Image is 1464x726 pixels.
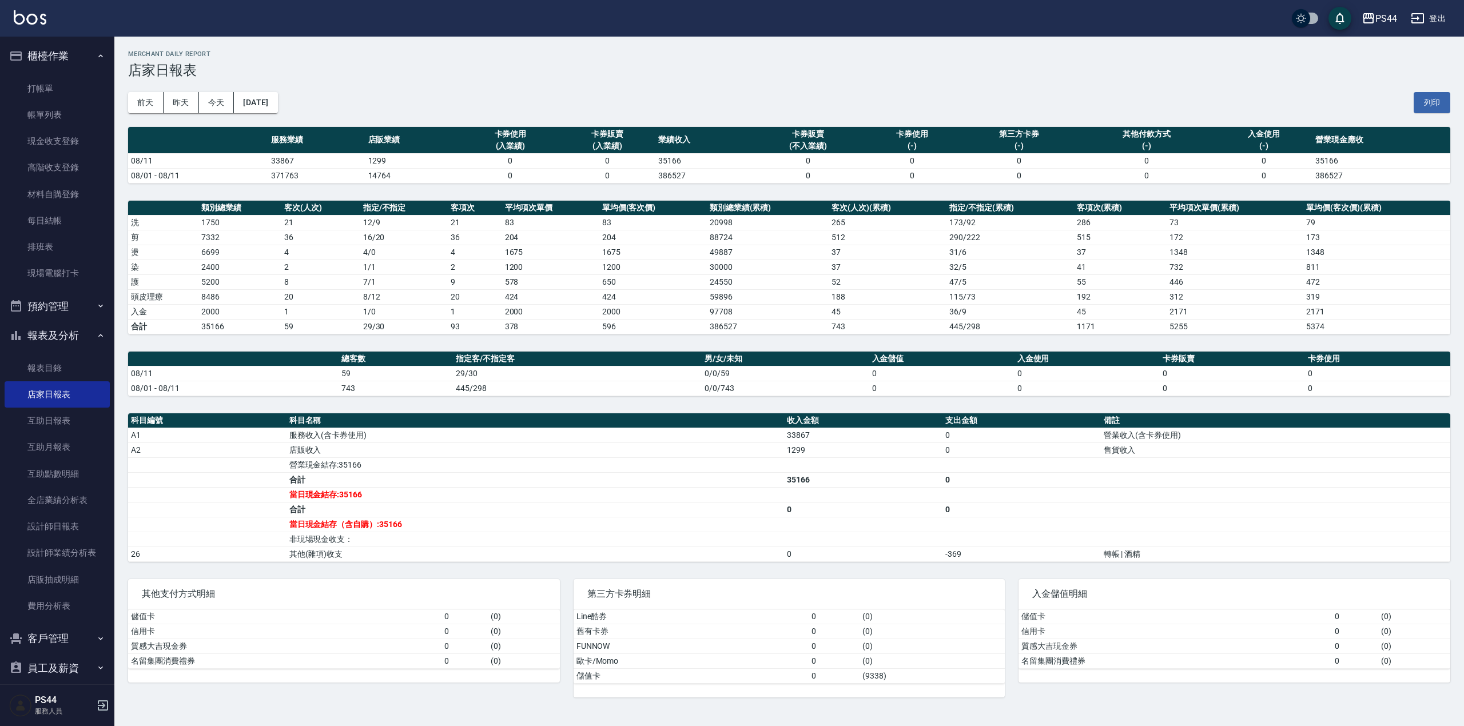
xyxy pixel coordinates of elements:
td: A1 [128,428,287,442]
td: 0 [462,168,559,183]
td: 0 [1015,366,1160,381]
td: 8 [281,274,360,289]
td: 染 [128,260,198,274]
a: 全店業績分析表 [5,487,110,513]
a: 報表目錄 [5,355,110,381]
td: 1750 [198,215,281,230]
td: 8 / 12 [360,289,448,304]
button: 員工及薪資 [5,653,110,683]
td: 0 [961,168,1078,183]
td: 12 / 9 [360,215,448,230]
button: PS44 [1357,7,1402,30]
th: 收入金額 [784,413,942,428]
td: 35166 [784,472,942,487]
td: Line酷券 [574,609,809,624]
td: 0 [784,502,942,517]
td: ( 0 ) [860,653,1005,668]
div: (-) [1081,140,1213,152]
td: 21 [448,215,502,230]
td: 0 [1305,381,1450,396]
td: 578 [502,274,599,289]
td: 0 [869,366,1015,381]
a: 互助日報表 [5,408,110,434]
td: 0 [1015,381,1160,396]
td: 2000 [198,304,281,319]
button: 列印 [1414,92,1450,113]
td: 14764 [365,168,462,183]
td: 0 [961,153,1078,168]
td: 472 [1303,274,1450,289]
td: 9 [448,274,502,289]
span: 其他支付方式明細 [142,588,546,600]
th: 卡券販賣 [1160,352,1305,366]
td: 49887 [707,245,829,260]
td: 8486 [198,289,281,304]
td: 0 [1078,153,1216,168]
td: 59 [339,366,453,381]
table: a dense table [128,127,1450,184]
td: 37 [829,260,946,274]
td: 0 [1305,366,1450,381]
td: 營業收入(含卡券使用) [1101,428,1450,442]
a: 設計師日報表 [5,513,110,540]
td: 信用卡 [1019,624,1332,639]
td: 0 [441,653,488,668]
td: 燙 [128,245,198,260]
td: 頭皮理療 [128,289,198,304]
table: a dense table [1019,609,1450,669]
button: 櫃檯作業 [5,41,110,71]
td: 204 [502,230,599,245]
td: 08/01 - 08/11 [128,168,268,183]
table: a dense table [128,413,1450,562]
td: 37 [1074,245,1167,260]
td: 1200 [502,260,599,274]
td: 0/0/59 [702,366,869,381]
a: 互助點數明細 [5,461,110,487]
td: 29/30 [453,366,702,381]
td: 1171 [1074,319,1167,334]
td: 0 [1332,653,1378,668]
th: 入金儲值 [869,352,1015,366]
td: 非現場現金收支： [287,532,785,547]
th: 總客數 [339,352,453,366]
td: -369 [942,547,1101,561]
td: 剪 [128,230,198,245]
td: ( 0 ) [488,653,560,668]
td: 52 [829,274,946,289]
td: 0 [869,381,1015,396]
h2: Merchant Daily Report [128,50,1450,58]
th: 入金使用 [1015,352,1160,366]
th: 卡券使用 [1305,352,1450,366]
td: 386527 [707,319,829,334]
td: 0 [1332,624,1378,639]
td: 37 [829,245,946,260]
td: 合計 [287,502,785,517]
td: 115 / 73 [946,289,1073,304]
td: 0 [1332,639,1378,653]
td: 173 / 92 [946,215,1073,230]
td: 7332 [198,230,281,245]
a: 現場電腦打卡 [5,260,110,286]
td: 1 [281,304,360,319]
td: 店販收入 [287,442,785,457]
td: 6699 [198,245,281,260]
th: 服務業績 [268,127,365,154]
div: (入業績) [465,140,556,152]
a: 每日結帳 [5,208,110,234]
td: 386527 [655,168,752,183]
div: (不入業績) [755,140,861,152]
td: 173 [1303,230,1450,245]
th: 備註 [1101,413,1450,428]
td: ( 9338 ) [860,668,1005,683]
td: 0 [809,624,859,639]
th: 單均價(客次價)(累積) [1303,201,1450,216]
a: 材料自購登錄 [5,181,110,208]
div: 卡券使用 [465,128,556,140]
td: 0 [864,168,960,183]
div: 第三方卡券 [964,128,1075,140]
button: 報表及分析 [5,321,110,350]
td: 512 [829,230,946,245]
h3: 店家日報表 [128,62,1450,78]
td: 08/11 [128,366,339,381]
th: 男/女/未知 [702,352,869,366]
